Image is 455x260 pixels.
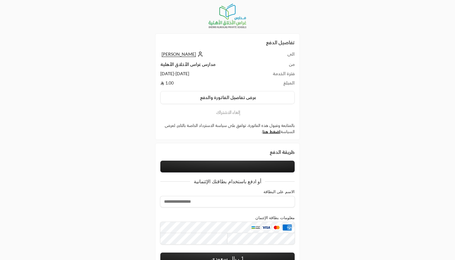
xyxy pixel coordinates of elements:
[160,109,295,116] button: إلغاء الاشتراك
[162,51,196,57] span: [PERSON_NAME]
[208,4,247,28] img: Company Logo
[160,80,256,86] td: 1.00
[256,80,295,86] td: المبلغ
[160,71,256,80] td: [DATE] - [DATE]
[190,179,265,184] p: أو ادفع باستخدام بطاقتك الإئتمانية
[256,61,295,71] td: من
[160,39,295,46] h2: تفاصيل الدفع
[160,148,295,156] div: طريقة الدفع
[160,61,256,71] td: مدارس غراس الأخلاق الأهلية
[255,215,295,220] label: معلومات بطاقة الإئتمان
[262,129,280,134] a: اضغط هنا
[256,51,295,61] td: الى
[256,71,295,80] td: فترة الخدمة
[160,51,203,57] a: [PERSON_NAME]
[160,123,295,135] label: بالمتابعة وقبول هذه الفاتورة، توافق على سياسة الاسترداد الخاصة بالتاجر. لعرض السياسة .
[160,91,295,104] button: عرض تفاصيل الفاتورة والدفع
[263,189,295,194] label: الاسم على البطاقة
